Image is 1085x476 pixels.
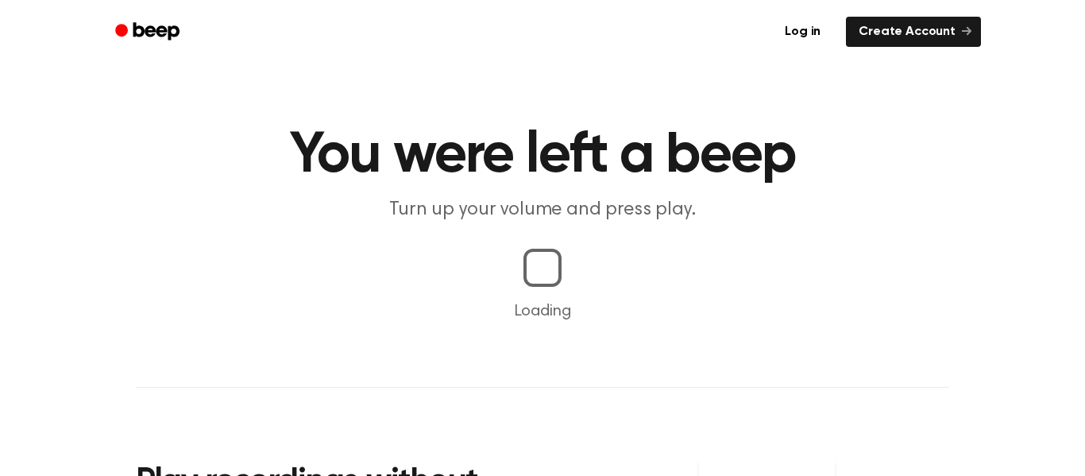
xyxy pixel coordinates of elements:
[237,197,848,223] p: Turn up your volume and press play.
[136,127,949,184] h1: You were left a beep
[846,17,981,47] a: Create Account
[104,17,194,48] a: Beep
[769,14,836,50] a: Log in
[19,300,1066,323] p: Loading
